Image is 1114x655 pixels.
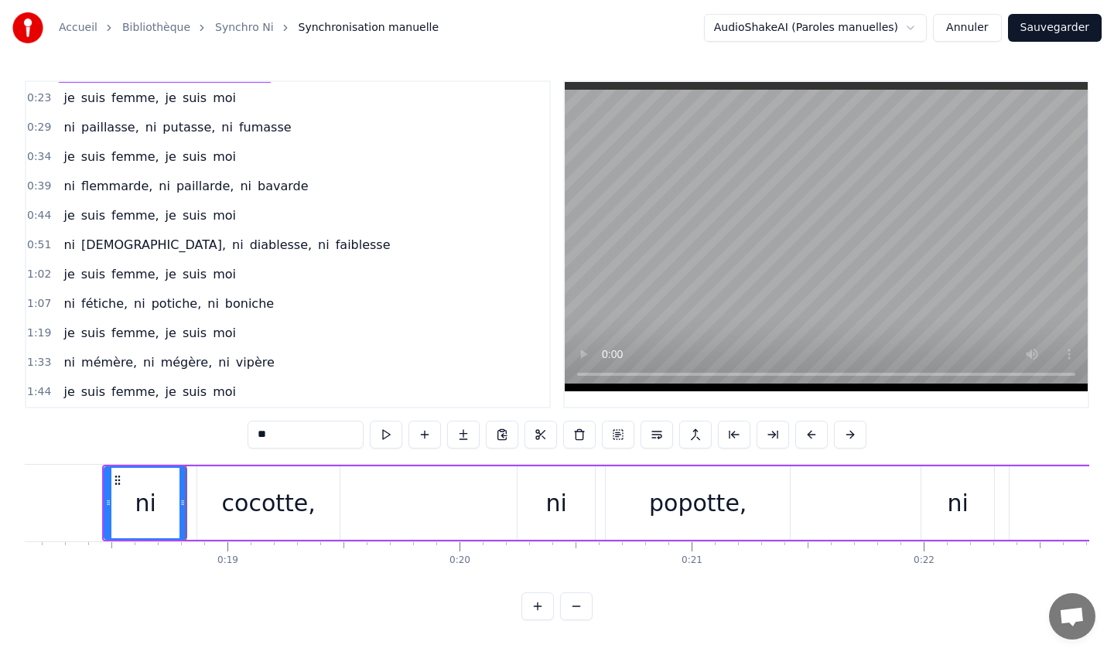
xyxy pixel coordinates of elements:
span: Synchronisation manuelle [299,20,439,36]
a: Accueil [59,20,97,36]
span: femme, [110,206,161,224]
span: paillasse, [80,118,141,136]
span: ni [62,353,77,371]
span: je [164,206,178,224]
span: 1:44 [27,384,51,400]
span: femme, [110,89,161,107]
span: je [62,383,76,401]
span: 1:33 [27,355,51,370]
div: 0:19 [217,554,238,567]
div: popotte, [649,486,747,520]
div: ni [546,486,567,520]
span: suis [80,324,107,342]
span: bavarde [256,177,310,195]
span: suis [181,324,208,342]
span: suis [181,89,208,107]
span: ni [142,353,156,371]
span: ni [220,118,234,136]
span: ni [132,295,147,312]
span: je [62,89,76,107]
span: suis [80,383,107,401]
span: fumasse [237,118,293,136]
span: ni [217,353,231,371]
div: ni [948,486,969,520]
nav: breadcrumb [59,20,439,36]
span: ni [316,236,331,254]
span: je [164,265,178,283]
span: 0:51 [27,237,51,253]
span: putasse, [161,118,217,136]
span: suis [80,89,107,107]
div: cocotte, [222,486,316,520]
span: je [164,148,178,165]
span: suis [181,265,208,283]
span: je [164,324,178,342]
span: suis [80,265,107,283]
span: suis [181,206,208,224]
span: 0:29 [27,120,51,135]
span: 0:34 [27,149,51,165]
span: suis [181,383,208,401]
span: femme, [110,148,161,165]
div: Ouvrir le chat [1049,593,1095,640]
span: ni [144,118,159,136]
span: faiblesse [334,236,392,254]
div: 0:21 [682,554,702,567]
span: moi [211,265,237,283]
span: je [62,206,76,224]
button: Annuler [933,14,1001,42]
span: ni [238,177,253,195]
span: moi [211,89,237,107]
span: je [62,265,76,283]
span: moi [211,206,237,224]
span: 1:07 [27,296,51,312]
span: ni [157,177,172,195]
div: 0:20 [449,554,470,567]
span: flemmarde, [80,177,154,195]
span: ni [206,295,220,312]
a: Synchro Ni [215,20,273,36]
span: [DEMOGRAPHIC_DATA], [80,236,227,254]
span: diablesse, [248,236,313,254]
span: moi [211,324,237,342]
span: 0:23 [27,90,51,106]
span: ni [62,118,77,136]
span: suis [80,148,107,165]
span: suis [80,206,107,224]
span: moi [211,148,237,165]
span: mégère, [159,353,214,371]
span: fétiche, [80,295,129,312]
span: suis [181,148,208,165]
span: 1:19 [27,326,51,341]
span: ni [62,236,77,254]
span: moi [211,383,237,401]
span: femme, [110,324,161,342]
span: ni [231,236,245,254]
span: ni [62,295,77,312]
span: femme, [110,265,161,283]
button: Sauvegarder [1008,14,1102,42]
span: 0:39 [27,179,51,194]
span: mémère, [80,353,138,371]
span: potiche, [150,295,203,312]
a: Bibliothèque [122,20,190,36]
div: ni [135,486,156,520]
img: youka [12,12,43,43]
div: 0:22 [914,554,935,567]
span: 1:02 [27,267,51,282]
span: ni [62,177,77,195]
span: je [62,324,76,342]
span: je [164,89,178,107]
span: paillarde, [175,177,235,195]
span: femme, [110,383,161,401]
span: boniche [224,295,275,312]
span: je [164,383,178,401]
span: je [62,148,76,165]
span: vipère [234,353,276,371]
span: 0:44 [27,208,51,223]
